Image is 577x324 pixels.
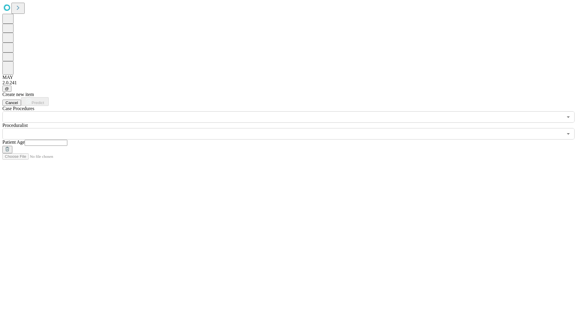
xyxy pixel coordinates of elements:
[564,113,572,121] button: Open
[32,100,44,105] span: Predict
[21,97,49,106] button: Predict
[2,75,575,80] div: MAY
[2,100,21,106] button: Cancel
[2,92,34,97] span: Create new item
[5,86,9,91] span: @
[2,139,25,145] span: Patient Age
[2,123,28,128] span: Proceduralist
[2,85,11,92] button: @
[2,106,34,111] span: Scheduled Procedure
[2,80,575,85] div: 2.0.241
[5,100,18,105] span: Cancel
[564,130,572,138] button: Open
